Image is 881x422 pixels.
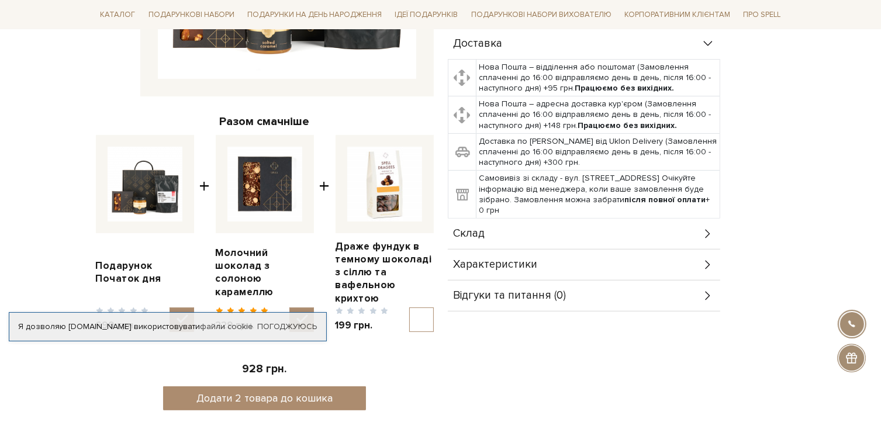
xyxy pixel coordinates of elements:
a: Молочний шоколад з солоною карамеллю [216,247,314,298]
img: Подарунок Початок дня [108,147,182,222]
a: Ідеї подарунків [390,6,462,24]
span: + [320,135,330,332]
td: Нова Пошта – відділення або поштомат (Замовлення сплаченні до 16:00 відправляємо день в день, піс... [476,59,720,96]
b: Працюємо без вихідних. [575,83,674,93]
span: 199 грн. [336,319,389,332]
span: 928 грн. [243,362,287,376]
a: Подарункові набори [144,6,239,24]
div: Я дозволяю [DOMAIN_NAME] використовувати [9,321,326,332]
a: Подарункові набори вихователю [467,5,616,25]
span: Відгуки та питання (0) [454,290,566,301]
b: після повної оплати [624,195,706,205]
div: Разом смачніше [96,114,434,129]
span: Доставка [454,39,503,49]
td: Доставка по [PERSON_NAME] від Uklon Delivery (Замовлення сплаченні до 16:00 відправляємо день в д... [476,133,720,171]
span: Склад [454,229,485,239]
span: + [200,135,210,332]
button: Додати 2 товара до кошика [163,386,366,410]
a: Про Spell [738,6,785,24]
a: Драже фундук в темному шоколаді з сіллю та вафельною крихтою [336,240,434,305]
td: Самовивіз зі складу - вул. [STREET_ADDRESS] Очікуйте інформацію від менеджера, коли ваше замовлен... [476,171,720,219]
td: Нова Пошта – адресна доставка кур'єром (Замовлення сплаченні до 16:00 відправляємо день в день, п... [476,96,720,134]
span: Характеристики [454,260,538,270]
a: Каталог [96,6,140,24]
a: Подарунок Початок дня [96,260,194,285]
a: файли cookie [200,321,253,331]
a: Корпоративним клієнтам [620,5,735,25]
img: Молочний шоколад з солоною карамеллю [227,147,302,222]
b: Працюємо без вихідних. [578,120,677,130]
a: Подарунки на День народження [243,6,386,24]
img: Драже фундук в темному шоколаді з сіллю та вафельною крихтою [347,147,422,222]
a: Погоджуюсь [257,321,317,332]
